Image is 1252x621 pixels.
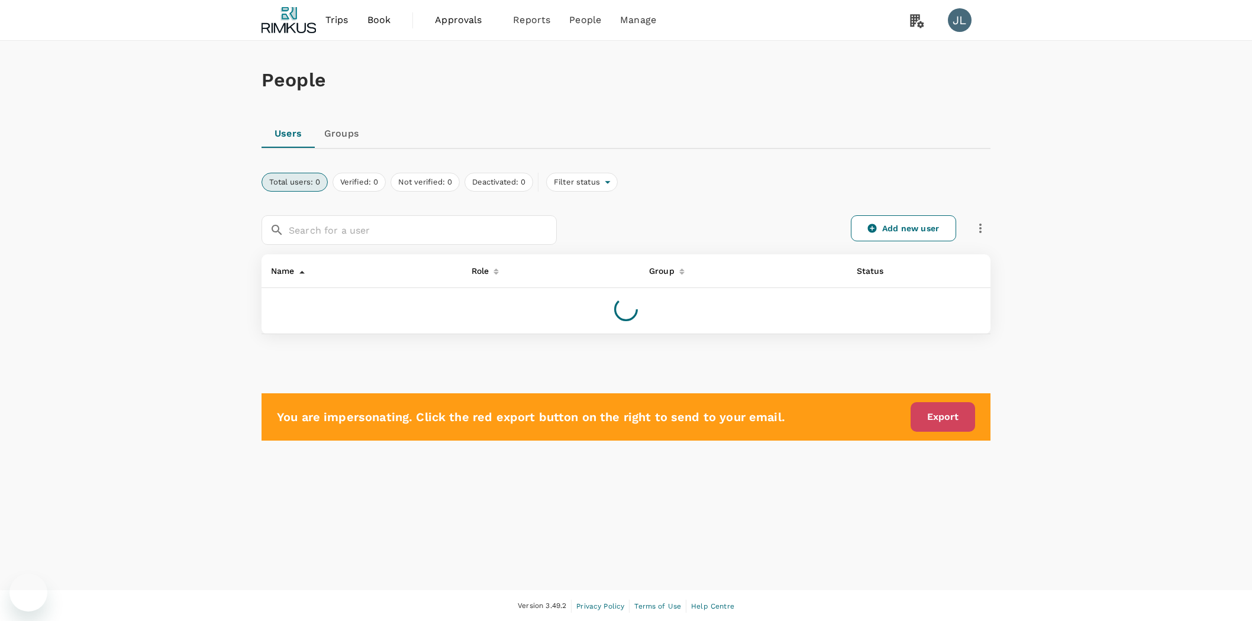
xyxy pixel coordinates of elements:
div: Role [467,259,489,278]
span: People [569,13,601,27]
iframe: Button to launch messaging window [9,574,47,612]
a: Add new user [851,215,956,241]
a: Privacy Policy [576,600,624,613]
button: Deactivated: 0 [464,173,533,192]
button: Verified: 0 [333,173,386,192]
button: Export [911,402,975,432]
a: Terms of Use [634,600,681,613]
div: Filter status [546,173,618,192]
h1: People [262,69,990,91]
span: Version 3.49.2 [518,600,566,612]
span: Book [367,13,391,27]
button: Total users: 0 [262,173,328,192]
img: Rimkus SG Pte. Ltd. [262,7,316,33]
span: Manage [620,13,656,27]
div: Group [644,259,675,278]
div: JL [948,8,972,32]
span: Privacy Policy [576,602,624,610]
th: Status [847,254,918,288]
span: Approvals [435,13,494,27]
input: Search for a user [289,215,557,245]
a: Groups [315,119,368,148]
a: Help Centre [691,600,734,613]
span: Reports [513,13,550,27]
span: Terms of Use [634,602,681,610]
div: Name [266,259,295,278]
a: Users [262,119,315,148]
span: Help Centre [691,602,734,610]
button: Not verified: 0 [391,173,460,192]
span: Trips [325,13,349,27]
h6: You are impersonating. Click the red export button on the right to send to your email. [277,407,785,426]
span: Filter status [547,177,605,188]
